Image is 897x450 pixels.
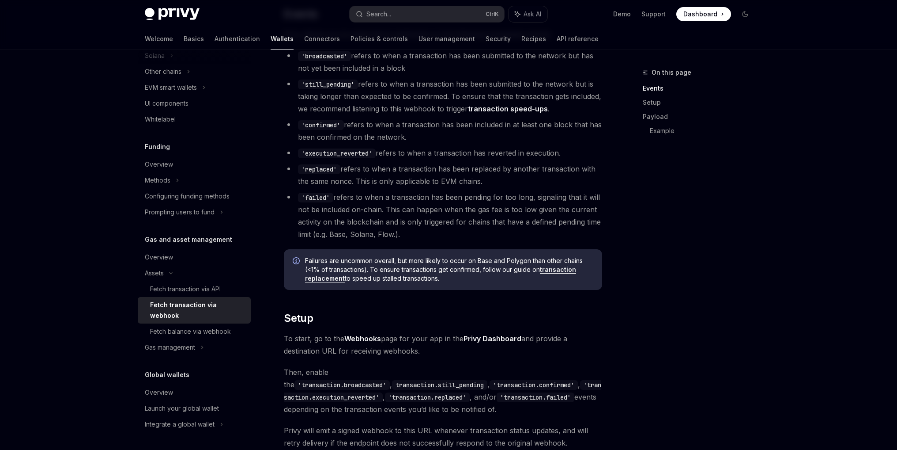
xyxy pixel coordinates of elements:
code: 'confirmed' [298,120,344,130]
code: 'transaction.failed' [497,393,574,402]
a: Security [486,28,511,50]
div: Launch your global wallet [145,403,219,414]
span: Dashboard [683,10,717,19]
code: 'transaction.broadcasted' [294,380,390,390]
code: 'failed' [298,193,333,202]
span: Ctrl K [486,11,499,18]
div: Gas management [145,342,195,353]
span: On this page [652,67,691,78]
div: Prompting users to fund [145,207,215,217]
a: Launch your global wallet [138,400,251,416]
h5: Gas and asset management [145,234,232,245]
a: Authentication [215,28,260,50]
button: Ask AI [509,6,547,22]
div: EVM smart wallets [145,82,197,93]
code: transaction.still_pending [392,380,487,390]
a: Overview [138,385,251,400]
a: Support [641,10,666,19]
a: Basics [184,28,204,50]
a: Connectors [304,28,340,50]
span: Setup [284,311,313,325]
div: Search... [366,9,391,19]
a: UI components [138,95,251,111]
a: transaction speed-ups [468,104,548,114]
a: Demo [613,10,631,19]
span: To start, go to the page for your app in the and provide a destination URL for receiving webhooks. [284,332,602,357]
strong: Webhooks [344,334,381,343]
a: Fetch transaction via webhook [138,297,251,324]
a: Dashboard [676,7,731,21]
a: Policies & controls [351,28,408,50]
a: Setup [643,95,759,110]
div: Fetch transaction via API [150,284,221,294]
img: dark logo [145,8,200,20]
code: 'execution_reverted' [298,149,376,158]
span: Privy will emit a signed webhook to this URL whenever transaction status updates, and will retry ... [284,424,602,449]
a: Overview [138,156,251,172]
a: Wallets [271,28,294,50]
a: Recipes [521,28,546,50]
li: refers to when a transaction has been submitted to the network but has not yet been included in a... [284,50,602,74]
div: Assets [145,268,164,278]
li: refers to when a transaction has been replaced by another transaction with the same nonce. This i... [284,163,602,187]
div: Overview [145,252,173,263]
div: Other chains [145,66,181,77]
code: 'transaction.confirmed' [490,380,578,390]
a: Whitelabel [138,111,251,127]
h5: Global wallets [145,370,189,380]
li: refers to when a transaction has been submitted to the network but is taking longer than expected... [284,78,602,115]
a: Welcome [145,28,173,50]
h5: Funding [145,141,170,152]
li: refers to when a transaction has been included in at least one block that has been confirmed on t... [284,118,602,143]
div: Integrate a global wallet [145,419,215,430]
code: 'still_pending' [298,80,358,89]
a: Events [643,81,759,95]
div: Overview [145,159,173,170]
a: Fetch balance via webhook [138,324,251,339]
button: Search...CtrlK [350,6,504,22]
a: Fetch transaction via API [138,281,251,297]
a: User management [418,28,475,50]
li: refers to when a transaction has been pending for too long, signaling that it will not be include... [284,191,602,240]
code: 'broadcasted' [298,51,351,61]
a: Payload [643,110,759,124]
code: 'transaction.replaced' [385,393,470,402]
span: Ask AI [524,10,541,19]
a: Privy Dashboard [464,334,521,343]
button: Toggle dark mode [738,7,752,21]
div: Whitelabel [145,114,176,125]
li: refers to when a transaction has reverted in execution. [284,147,602,159]
div: Fetch balance via webhook [150,326,231,337]
span: Then, enable the , , , , , and/or events depending on the transaction events you’d like to be not... [284,366,602,416]
span: Failures are uncommon overall, but more likely to occur on Base and Polygon than other chains (<1... [305,256,593,283]
div: Configuring funding methods [145,191,230,202]
a: API reference [557,28,599,50]
div: Overview [145,387,173,398]
svg: Info [293,257,302,266]
div: Fetch transaction via webhook [150,300,245,321]
a: Configuring funding methods [138,188,251,204]
a: Example [650,124,759,138]
div: UI components [145,98,188,109]
a: Overview [138,249,251,265]
code: 'replaced' [298,164,340,174]
div: Methods [145,175,170,186]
